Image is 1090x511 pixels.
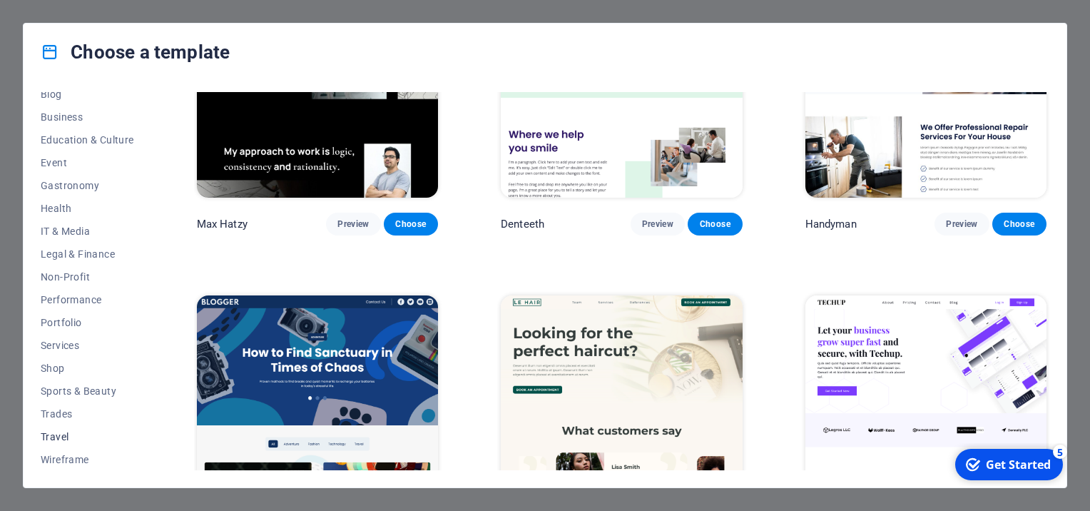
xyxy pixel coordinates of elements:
span: Education & Culture [41,134,134,146]
p: Denteeth [501,217,544,231]
button: Preview [934,213,989,236]
button: Blog [41,83,134,106]
span: Gastronomy [41,180,134,191]
span: Travel [41,431,134,442]
button: IT & Media [41,220,134,243]
h4: Choose a template [41,41,230,64]
span: Services [41,340,134,351]
span: Preview [946,218,977,230]
button: Wireframe [41,448,134,471]
button: Non-Profit [41,265,134,288]
span: Sports & Beauty [41,385,134,397]
button: Choose [384,213,438,236]
span: Business [41,111,134,123]
span: Event [41,157,134,168]
button: Event [41,151,134,174]
span: Portfolio [41,317,134,328]
span: Choose [699,218,730,230]
span: IT & Media [41,226,134,237]
button: Services [41,334,134,357]
span: Trades [41,408,134,420]
p: Max Hatzy [197,217,248,231]
button: Travel [41,425,134,448]
button: Legal & Finance [41,243,134,265]
span: Choose [1004,218,1035,230]
span: Wireframe [41,454,134,465]
button: Education & Culture [41,128,134,151]
span: Health [41,203,134,214]
button: Business [41,106,134,128]
span: Preview [337,218,369,230]
div: Get Started [39,14,103,29]
button: Health [41,197,134,220]
span: Non-Profit [41,271,134,283]
span: Legal & Finance [41,248,134,260]
span: Blog [41,88,134,100]
span: Choose [395,218,427,230]
button: Gastronomy [41,174,134,197]
button: Trades [41,403,134,425]
div: 5 [106,1,120,16]
button: Shop [41,357,134,380]
p: Handyman [805,217,857,231]
div: Get Started 5 items remaining, 0% complete [8,6,116,37]
span: Performance [41,294,134,305]
button: Preview [326,213,380,236]
button: Preview [631,213,685,236]
span: Preview [642,218,673,230]
button: Sports & Beauty [41,380,134,403]
span: Shop [41,363,134,374]
button: Choose [688,213,742,236]
button: Portfolio [41,311,134,334]
button: Performance [41,288,134,311]
button: Choose [992,213,1046,236]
